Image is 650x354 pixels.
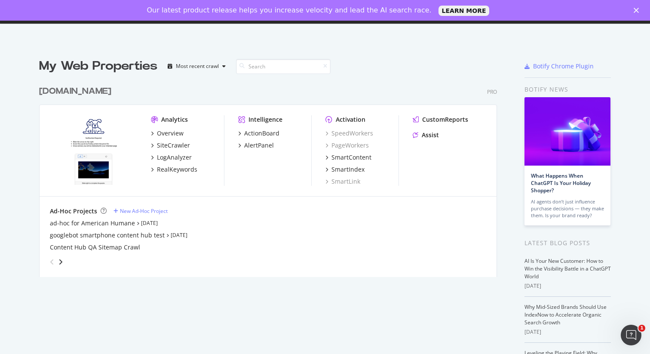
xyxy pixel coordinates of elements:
a: [DATE] [171,231,187,239]
div: ActionBoard [244,129,279,138]
div: Assist [422,131,439,139]
a: ad-hoc for American Humane [50,219,135,228]
a: Assist [413,131,439,139]
div: Latest Blog Posts [524,238,611,248]
div: Botify Chrome Plugin [533,62,594,71]
a: SmartIndex [325,165,365,174]
div: angle-left [46,255,58,269]
a: ActionBoard [238,129,279,138]
a: googlebot smartphone content hub test [50,231,165,240]
div: [DOMAIN_NAME] [39,85,111,98]
div: SmartContent [331,153,371,162]
a: What Happens When ChatGPT Is Your Holiday Shopper? [531,172,591,194]
div: [DATE] [524,328,611,336]
button: Most recent crawl [164,59,229,73]
div: AlertPanel [244,141,274,150]
a: Botify Chrome Plugin [524,62,594,71]
div: Our latest product release helps you increase velocity and lead the AI search race. [147,6,432,15]
div: LogAnalyzer [157,153,192,162]
iframe: Intercom live chat [621,325,641,345]
a: CustomReports [413,115,468,124]
a: Content Hub QA Sitemap Crawl [50,243,140,252]
a: AI Is Your New Customer: How to Win the Visibility Battle in a ChatGPT World [524,257,611,280]
img: petco.com [50,115,137,185]
a: PageWorkers [325,141,369,150]
div: Botify news [524,85,611,94]
div: Pro [487,88,497,95]
a: SmartContent [325,153,371,162]
div: Most recent crawl [176,64,219,69]
a: SmartLink [325,177,360,186]
a: LEARN MORE [438,6,490,16]
a: [DATE] [141,219,158,227]
div: [DATE] [524,282,611,290]
a: LogAnalyzer [151,153,192,162]
div: Activation [336,115,365,124]
div: Overview [157,129,184,138]
span: 1 [638,325,645,332]
a: SiteCrawler [151,141,190,150]
a: AlertPanel [238,141,274,150]
div: Intelligence [248,115,282,124]
a: SpeedWorkers [325,129,373,138]
div: AI agents don’t just influence purchase decisions — they make them. Is your brand ready? [531,198,604,219]
input: Search [236,59,331,74]
div: Ad-Hoc Projects [50,207,97,215]
div: Close [634,8,642,13]
div: My Web Properties [39,58,157,75]
a: [DOMAIN_NAME] [39,85,115,98]
div: Analytics [161,115,188,124]
div: CustomReports [422,115,468,124]
div: RealKeywords [157,165,197,174]
div: SiteCrawler [157,141,190,150]
img: What Happens When ChatGPT Is Your Holiday Shopper? [524,97,610,166]
div: angle-right [58,258,64,266]
a: New Ad-Hoc Project [113,207,168,215]
div: grid [39,75,504,277]
div: SmartIndex [331,165,365,174]
a: Why Mid-Sized Brands Should Use IndexNow to Accelerate Organic Search Growth [524,303,607,326]
a: RealKeywords [151,165,197,174]
a: Overview [151,129,184,138]
div: New Ad-Hoc Project [120,207,168,215]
